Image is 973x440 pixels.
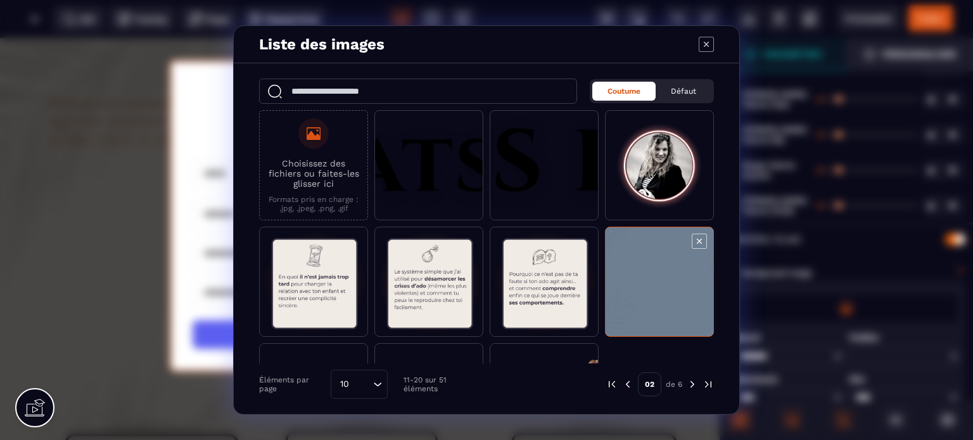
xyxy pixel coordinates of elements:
a: Close [511,28,544,61]
h4: Liste des images [259,35,385,53]
p: Formats pris en charge : .jpg, .jpeg, .png, .gif [266,195,361,213]
p: 11-20 sur 51 éléments [404,375,477,393]
input: Search for option [353,377,370,391]
button: ENVOYER LA DEMANDE [193,282,527,311]
img: next [687,379,698,390]
p: Éléments par page [259,375,324,393]
p: 02 [638,372,661,396]
img: prev [606,379,618,390]
div: Search for option [331,370,388,399]
img: next [703,379,714,390]
span: 10 [336,377,353,391]
span: Défaut [671,87,696,96]
img: prev [622,379,633,390]
span: Coutume [607,87,640,96]
p: Choisissez des fichiers ou faites-les glisser ici [266,158,361,189]
p: de 6 [666,379,682,389]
